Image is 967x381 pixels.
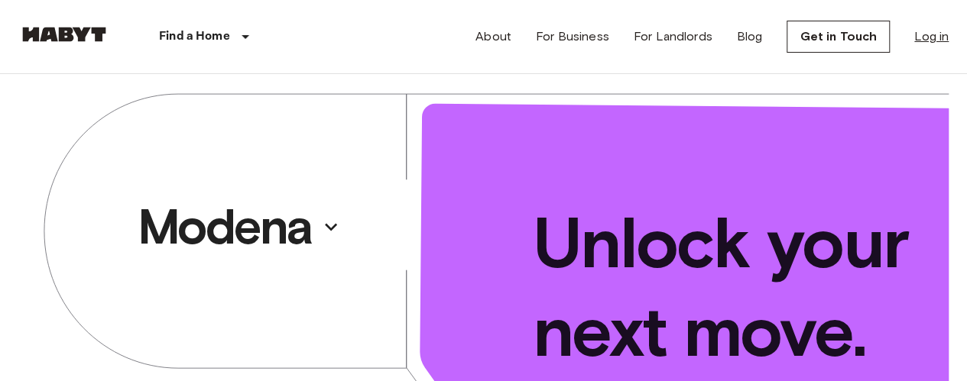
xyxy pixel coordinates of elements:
a: For Business [536,27,609,46]
p: Modena [138,196,313,257]
a: Log in [914,27,949,46]
button: Modena [131,192,346,262]
a: About [475,27,511,46]
p: Unlock your next move. [533,199,925,376]
a: For Landlords [634,27,712,46]
a: Blog [737,27,763,46]
a: Get in Touch [787,21,890,53]
img: Habyt [18,27,110,42]
p: Find a Home [159,27,230,46]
